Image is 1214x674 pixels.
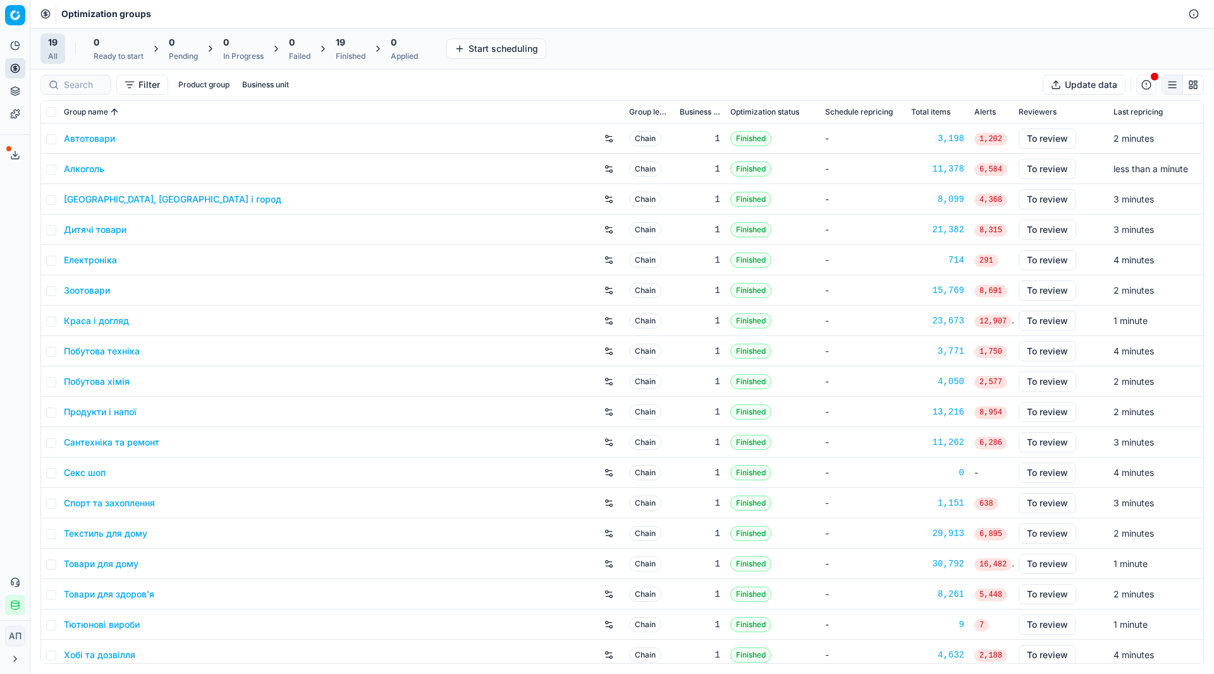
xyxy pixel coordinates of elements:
td: - [820,640,906,670]
button: To review [1019,554,1076,574]
span: Chain [629,647,661,663]
span: Finished [730,465,771,480]
button: To review [1019,523,1076,544]
a: Побутова техніка [64,345,140,358]
span: Chain [629,404,661,420]
nav: breadcrumb [61,8,151,20]
span: Chain [629,222,661,237]
button: To review [1019,159,1076,179]
button: АП [5,626,25,646]
div: 1 [680,588,720,601]
a: Товари для здоров'я [64,588,154,601]
span: 2,188 [974,649,1007,662]
button: To review [1019,311,1076,331]
a: 30,792 [911,558,964,570]
button: To review [1019,463,1076,483]
span: Chain [629,313,661,328]
a: 9 [911,618,964,631]
a: [GEOGRAPHIC_DATA], [GEOGRAPHIC_DATA] і город [64,193,281,206]
button: To review [1019,402,1076,422]
div: Applied [391,51,418,61]
td: - [969,458,1014,488]
div: 1 [680,315,720,327]
a: 21,382 [911,223,964,236]
td: - [820,579,906,609]
a: 11,262 [911,436,964,449]
div: 1 [680,254,720,266]
div: All [48,51,58,61]
span: 8,691 [974,285,1007,297]
a: Тютюнові вироби [64,618,140,631]
span: 8,954 [974,406,1007,419]
div: 1 [680,406,720,418]
button: To review [1019,371,1076,392]
div: 1 [680,466,720,479]
span: Finished [730,283,771,298]
span: Chain [629,192,661,207]
div: 1 [680,193,720,206]
div: 1 [680,163,720,175]
span: 1 minute [1113,315,1148,326]
div: 1 [680,284,720,297]
button: Start scheduling [446,39,546,59]
td: - [820,488,906,518]
input: Search [64,78,103,91]
span: Finished [730,435,771,450]
td: - [820,397,906,427]
span: 1,202 [974,133,1007,146]
div: In Progress [223,51,264,61]
div: 1 [680,223,720,236]
span: Finished [730,161,771,177]
span: 2 minutes [1113,285,1154,296]
div: 1 [680,375,720,388]
span: Last repricing [1113,107,1163,117]
td: - [820,123,906,154]
span: Finished [730,404,771,420]
button: To review [1019,220,1076,240]
button: Filter [116,75,168,95]
a: 29,913 [911,527,964,540]
span: Finished [730,617,771,632]
button: Product group [173,77,235,92]
span: Chain [629,587,661,602]
span: Finished [730,344,771,359]
span: Finished [730,374,771,389]
a: 8,261 [911,588,964,601]
td: - [820,458,906,488]
div: 13,216 [911,406,964,418]
a: Сантехніка та ремонт [64,436,159,449]
span: Finished [730,647,771,663]
a: Продукти і напої [64,406,137,418]
div: 1 [680,558,720,570]
td: - [820,275,906,306]
a: Дитячі товари [64,223,126,236]
div: Pending [169,51,198,61]
span: Chain [629,344,661,359]
span: 0 [169,36,175,49]
div: 1,151 [911,497,964,509]
span: 6,286 [974,437,1007,449]
a: 714 [911,254,964,266]
span: Optimization groups [61,8,151,20]
div: 1 [680,618,720,631]
span: Chain [629,131,661,146]
td: - [820,518,906,549]
span: Chain [629,496,661,511]
div: 8,099 [911,193,964,206]
div: 1 [680,527,720,540]
a: 3,198 [911,132,964,145]
td: - [820,609,906,640]
a: Краса і догляд [64,315,129,327]
span: Finished [730,556,771,571]
span: 2 minutes [1113,376,1154,387]
div: 1 [680,436,720,449]
a: Зоотовари [64,284,110,297]
span: 3 minutes [1113,497,1154,508]
a: 3,771 [911,345,964,358]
